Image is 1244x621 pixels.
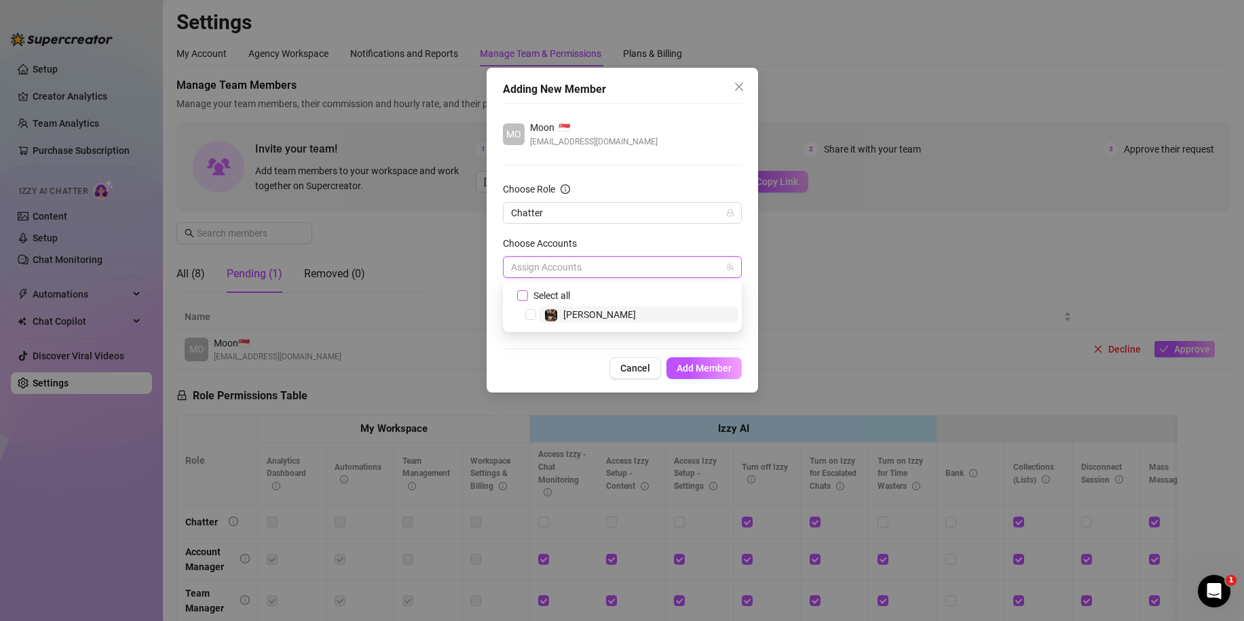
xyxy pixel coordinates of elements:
img: Addie [545,309,557,321]
label: Choose Accounts [503,236,586,251]
span: [EMAIL_ADDRESS][DOMAIN_NAME] [530,135,658,148]
span: 1 [1226,575,1237,586]
span: Select all [528,288,576,303]
span: Moon [530,120,554,135]
div: Choose Role [503,182,555,197]
div: Adding New Member [503,81,742,98]
span: team [726,263,734,271]
div: 🇸🇬 [530,120,658,135]
span: Select tree node [525,309,536,320]
button: Add Member [666,357,742,379]
span: lock [726,209,734,217]
span: Close [728,81,750,92]
span: close [734,81,744,92]
span: MO [506,127,521,142]
span: Cancel [620,363,650,374]
span: Add Member [677,363,732,374]
button: Cancel [609,357,661,379]
span: info-circle [561,184,570,194]
span: Chatter [511,203,734,223]
span: [PERSON_NAME] [563,309,636,320]
iframe: Intercom live chat [1198,575,1230,607]
button: Close [728,76,750,98]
